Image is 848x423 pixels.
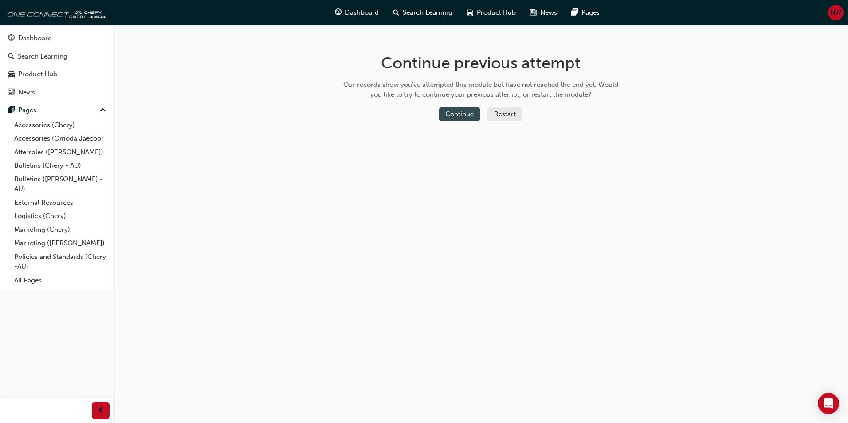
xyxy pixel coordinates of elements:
span: up-icon [100,105,106,116]
div: Our records show you've attempted this module but have not reached the end yet. Would you like to... [340,80,621,100]
span: news-icon [8,89,15,97]
span: News [540,8,557,18]
a: Accessories (Omoda Jaecoo) [11,132,110,145]
div: Open Intercom Messenger [818,393,839,414]
a: Marketing (Chery) [11,223,110,237]
a: Accessories (Chery) [11,118,110,132]
div: Pages [18,105,36,115]
a: External Resources [11,196,110,210]
span: news-icon [530,7,537,18]
h1: Continue previous attempt [340,53,621,73]
span: car-icon [467,7,473,18]
button: Pages [4,102,110,118]
span: search-icon [393,7,399,18]
button: NW [828,5,844,20]
a: Aftersales ([PERSON_NAME]) [11,145,110,159]
span: car-icon [8,70,15,78]
a: Marketing ([PERSON_NAME]) [11,236,110,250]
a: news-iconNews [523,4,564,22]
a: Search Learning [4,48,110,65]
span: prev-icon [98,405,104,416]
button: DashboardSearch LearningProduct HubNews [4,28,110,102]
button: Continue [439,107,480,121]
span: pages-icon [8,106,15,114]
a: All Pages [11,274,110,287]
div: Search Learning [18,51,67,62]
span: Product Hub [477,8,516,18]
div: Dashboard [18,33,52,43]
a: guage-iconDashboard [328,4,386,22]
span: Pages [581,8,600,18]
span: guage-icon [335,7,342,18]
div: Product Hub [18,69,57,79]
span: guage-icon [8,35,15,43]
a: Logistics (Chery) [11,209,110,223]
span: pages-icon [571,7,578,18]
a: Bulletins ([PERSON_NAME] - AU) [11,172,110,196]
span: NW [830,8,841,18]
button: Restart [487,107,522,121]
span: search-icon [8,53,14,61]
span: Dashboard [345,8,379,18]
a: Bulletins (Chery - AU) [11,159,110,172]
span: Search Learning [403,8,452,18]
a: car-iconProduct Hub [459,4,523,22]
a: Product Hub [4,66,110,82]
a: Dashboard [4,30,110,47]
a: search-iconSearch Learning [386,4,459,22]
a: pages-iconPages [564,4,607,22]
a: Policies and Standards (Chery -AU) [11,250,110,274]
img: oneconnect [4,4,106,21]
a: News [4,84,110,101]
div: News [18,87,35,98]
